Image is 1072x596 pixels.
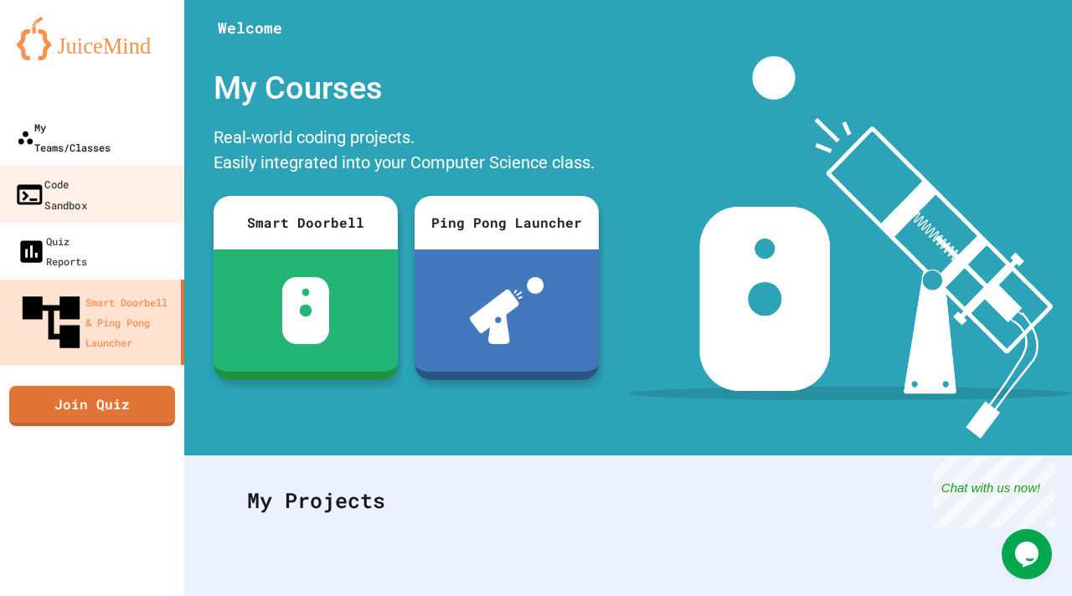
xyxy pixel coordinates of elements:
div: Smart Doorbell [214,196,398,249]
div: Real-world coding projects. Easily integrated into your Computer Science class. [205,121,607,183]
iframe: chat widget [1002,529,1055,579]
div: Smart Doorbell & Ping Pong Launcher [17,288,174,357]
img: sdb-white.svg [282,277,330,344]
div: Quiz Reports [17,231,87,271]
div: My Teams/Classes [17,117,111,157]
img: banner-image-my-projects.png [628,56,1072,439]
img: logo-orange.svg [17,17,167,60]
div: My Projects [230,468,1026,533]
div: Ping Pong Launcher [415,196,599,249]
div: Code Sandbox [14,173,87,214]
a: Join Quiz [9,386,175,426]
div: My Courses [205,56,607,121]
iframe: chat widget [933,456,1055,527]
img: ppl-with-ball.png [470,277,544,344]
